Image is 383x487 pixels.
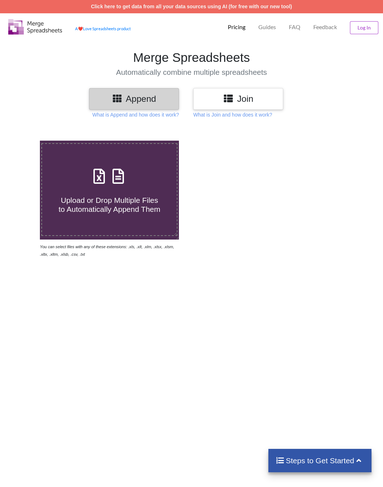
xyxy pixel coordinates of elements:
[258,23,276,31] p: Guides
[350,21,378,34] button: Log In
[75,26,131,31] a: AheartLove Spreadsheets product
[59,196,160,213] span: Upload or Drop Multiple Files to Automatically Append Them
[78,26,83,31] span: heart
[40,245,174,256] i: You can select files with any of these extensions: .xls, .xlt, .xlm, .xlsx, .xlsm, .xltx, .xltm, ...
[92,111,179,118] p: What is Append and how does it work?
[313,24,337,30] span: Feedback
[199,94,278,104] h3: Join
[193,111,272,118] p: What is Join and how does it work?
[91,4,292,9] a: Click here to get data from all your data sources using AI (for free with our new tool)
[289,23,300,31] p: FAQ
[94,94,174,104] h3: Append
[276,456,364,465] h4: Steps to Get Started
[8,19,62,35] img: Logo.png
[228,23,245,31] p: Pricing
